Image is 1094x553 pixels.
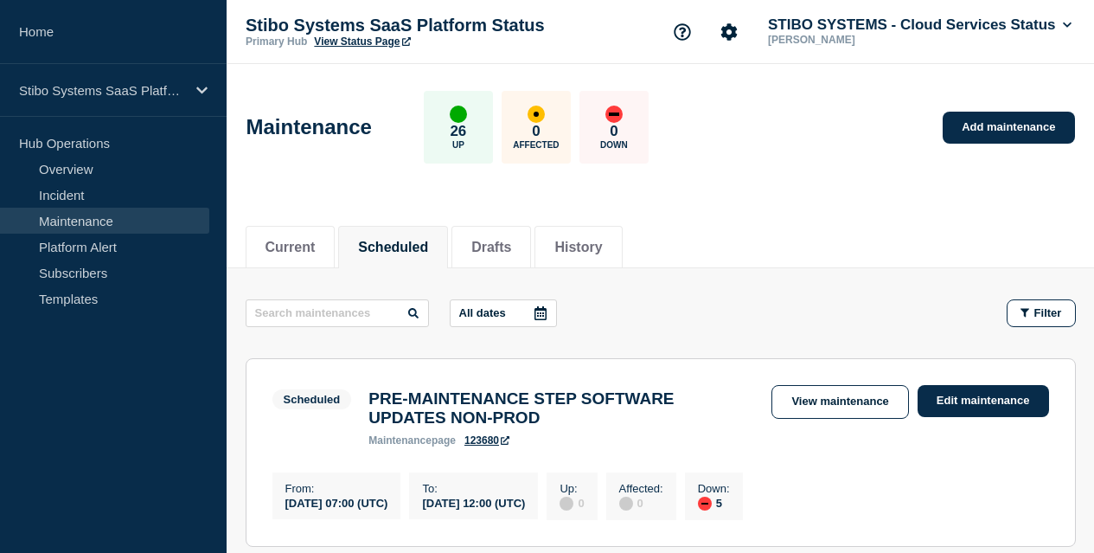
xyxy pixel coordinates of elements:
h3: PRE-MAINTENANCE STEP SOFTWARE UPDATES NON-PROD [368,389,754,428]
button: Filter [1007,299,1076,327]
p: To : [422,482,525,495]
p: Down [600,140,628,150]
a: View Status Page [314,35,410,48]
a: 123680 [464,434,509,447]
p: Affected : [619,482,663,495]
h1: Maintenance [246,115,372,139]
button: Scheduled [358,240,428,255]
p: Stibo Systems SaaS Platform Status [19,83,185,98]
div: disabled [619,497,633,511]
div: up [450,106,467,123]
p: page [368,434,456,447]
span: maintenance [368,434,432,447]
p: All dates [459,306,506,319]
p: Affected [513,140,559,150]
input: Search maintenances [246,299,429,327]
button: History [554,240,602,255]
button: All dates [450,299,557,327]
p: 0 [610,123,617,140]
button: Account settings [711,14,747,50]
p: Primary Hub [246,35,307,48]
div: down [698,497,712,511]
button: Drafts [471,240,511,255]
p: From : [285,482,388,495]
div: down [605,106,623,123]
div: [DATE] 12:00 (UTC) [422,495,525,510]
span: Filter [1034,306,1062,319]
div: disabled [560,497,573,511]
button: STIBO SYSTEMS - Cloud Services Status [765,16,1075,34]
a: Edit maintenance [918,385,1049,417]
div: 0 [619,495,663,511]
div: Scheduled [284,393,341,406]
div: [DATE] 07:00 (UTC) [285,495,388,510]
p: Stibo Systems SaaS Platform Status [246,16,592,35]
div: 0 [560,495,584,511]
p: [PERSON_NAME] [765,34,944,46]
a: Add maintenance [943,112,1074,144]
button: Current [266,240,316,255]
p: 26 [450,123,466,140]
button: Support [664,14,701,50]
p: Up [452,140,464,150]
p: Up : [560,482,584,495]
p: Down : [698,482,730,495]
a: View maintenance [771,385,908,419]
p: 0 [532,123,540,140]
div: affected [528,106,545,123]
div: 5 [698,495,730,511]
